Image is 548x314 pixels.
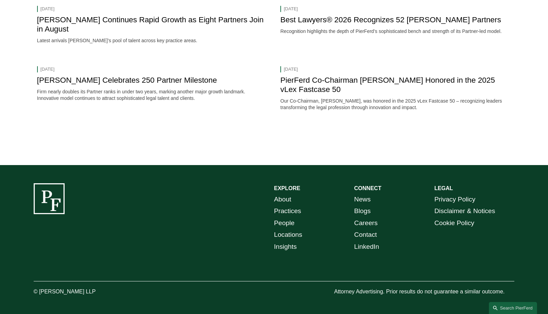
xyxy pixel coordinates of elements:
[284,66,298,72] time: [DATE]
[434,217,474,229] a: Cookie Policy
[284,6,298,12] time: [DATE]
[274,229,302,241] a: Locations
[274,217,295,229] a: People
[37,37,268,44] p: Latest arrivals [PERSON_NAME]’s pool of talent across key practice areas.
[434,194,475,206] a: Privacy Policy
[37,15,264,33] a: [PERSON_NAME] Continues Rapid Growth as Eight Partners Join in August
[41,66,55,72] time: [DATE]
[274,241,297,253] a: Insights
[37,89,268,102] p: Firm nearly doubles its Partner ranks in under two years, marking another major growth landmark. ...
[280,15,501,24] a: Best Lawyers® 2026 Recognizes 52 [PERSON_NAME] Partners
[354,229,377,241] a: Contact
[34,287,134,297] p: © [PERSON_NAME] LLP
[354,185,381,191] strong: CONNECT
[274,185,300,191] strong: EXPLORE
[274,205,301,217] a: Practices
[434,185,453,191] strong: LEGAL
[354,241,379,253] a: LinkedIn
[434,205,495,217] a: Disclaimer & Notices
[41,6,55,12] time: [DATE]
[354,217,378,229] a: Careers
[280,28,511,35] p: Recognition highlights the depth of PierFerd’s sophisticated bench and strength of its Partner-le...
[280,76,495,94] a: PierFerd Co-Chairman [PERSON_NAME] Honored in the 2025 vLex Fastcase 50
[37,76,217,84] a: [PERSON_NAME] Celebrates 250 Partner Milestone
[334,287,514,297] p: Attorney Advertising. Prior results do not guarantee a similar outcome.
[354,194,371,206] a: News
[354,205,371,217] a: Blogs
[280,98,511,111] p: Our Co-Chairman, [PERSON_NAME], was honored in the 2025 vLex Fastcase 50 – recognizing leaders tr...
[489,302,537,314] a: Search this site
[274,194,291,206] a: About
